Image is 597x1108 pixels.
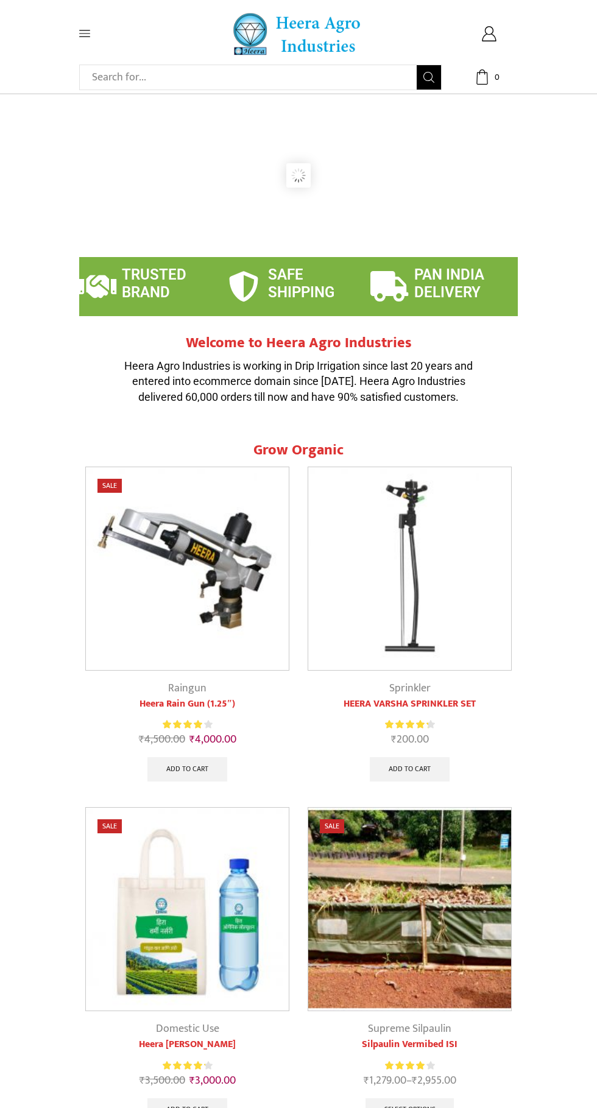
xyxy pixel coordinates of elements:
[364,1071,406,1090] bdi: 1,279.00
[412,1071,456,1090] bdi: 2,955.00
[385,718,434,731] div: Rated 4.37 out of 5
[389,679,431,697] a: Sprinkler
[385,1059,434,1072] div: Rated 4.17 out of 5
[189,730,195,749] span: ₹
[97,819,122,833] span: Sale
[139,730,185,749] bdi: 4,500.00
[268,266,334,301] span: SAFE SHIPPING
[163,1059,212,1072] div: Rated 4.33 out of 5
[85,697,289,711] a: Heera Rain Gun (1.25″)
[156,1020,219,1038] a: Domestic Use
[122,266,186,301] span: TRUSTED BRAND
[189,730,236,749] bdi: 4,000.00
[116,334,481,352] h2: Welcome to Heera Agro Industries
[189,1071,236,1090] bdi: 3,000.00
[163,718,212,731] div: Rated 4.00 out of 5
[163,718,202,731] span: Rated out of 5
[140,1071,145,1090] span: ₹
[308,1073,512,1089] span: –
[86,65,417,90] input: Search for...
[253,438,344,462] span: Grow Organic
[490,71,503,83] span: 0
[139,730,144,749] span: ₹
[308,697,512,711] a: HEERA VARSHA SPRINKLER SET
[308,808,511,1011] img: Silpaulin Vermibed ISI
[391,730,429,749] bdi: 200.00
[320,819,344,833] span: Sale
[385,718,428,731] span: Rated out of 5
[147,757,227,782] a: Add to cart: “Heera Rain Gun (1.25")”
[140,1071,185,1090] bdi: 3,500.00
[97,479,122,493] span: Sale
[308,467,511,670] img: Impact Mini Sprinkler
[86,808,289,1011] img: Heera Vermi Nursery
[168,679,207,697] a: Raingun
[460,69,518,85] a: 0
[414,266,484,301] span: PAN INDIA DELIVERY
[412,1071,417,1090] span: ₹
[308,1037,512,1052] a: Silpaulin Vermibed ISI
[85,1037,289,1052] a: Heera [PERSON_NAME]
[391,730,397,749] span: ₹
[189,1071,195,1090] span: ₹
[368,1020,451,1038] a: Supreme Silpaulin
[370,757,450,782] a: Add to cart: “HEERA VARSHA SPRINKLER SET”
[86,467,289,670] img: Heera Raingun 1.50
[364,1071,369,1090] span: ₹
[417,65,441,90] button: Search button
[116,358,481,405] p: Heera Agro Industries is working in Drip Irrigation since last 20 years and entered into ecommerc...
[385,1059,426,1072] span: Rated out of 5
[163,1059,205,1072] span: Rated out of 5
